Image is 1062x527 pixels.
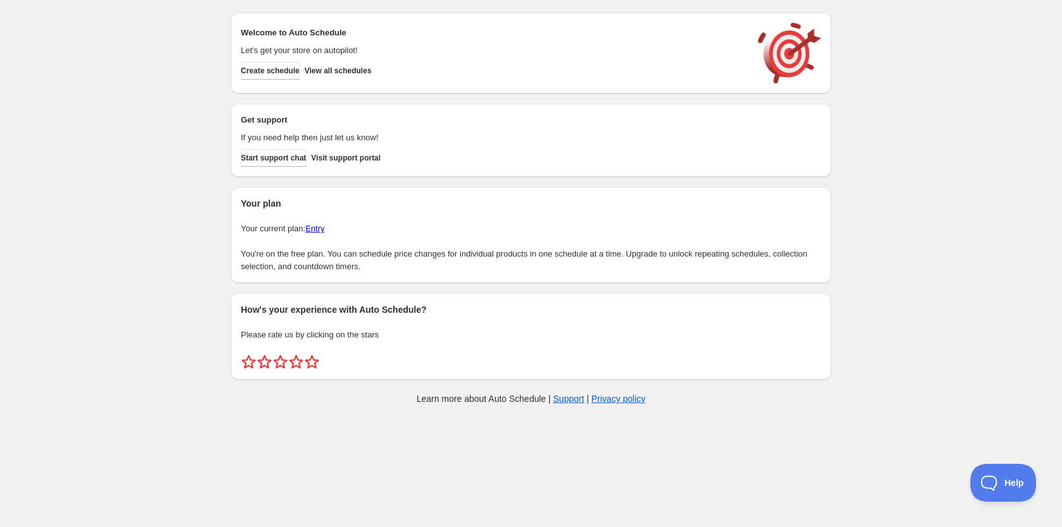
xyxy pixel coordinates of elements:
span: Create schedule [241,66,300,76]
h2: Get support [241,114,745,126]
h2: Welcome to Auto Schedule [241,27,745,39]
p: If you need help then just let us know! [241,131,745,144]
p: You're on the free plan. You can schedule price changes for individual products in one schedule a... [241,248,821,273]
p: Learn more about Auto Schedule | | [417,392,645,405]
a: Entry [305,224,324,233]
button: Create schedule [241,62,300,80]
a: Support [553,394,584,404]
p: Please rate us by clicking on the stars [241,329,821,341]
span: Visit support portal [311,153,381,163]
a: Start support chat [241,149,306,167]
a: Privacy policy [592,394,646,404]
button: View all schedules [305,62,372,80]
span: View all schedules [305,66,372,76]
a: Visit support portal [311,149,381,167]
p: Your current plan: [241,222,821,235]
span: Start support chat [241,153,306,163]
h2: Your plan [241,197,821,210]
h2: How's your experience with Auto Schedule? [241,303,821,316]
iframe: Toggle Customer Support [970,464,1037,502]
p: Let's get your store on autopilot! [241,44,745,57]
